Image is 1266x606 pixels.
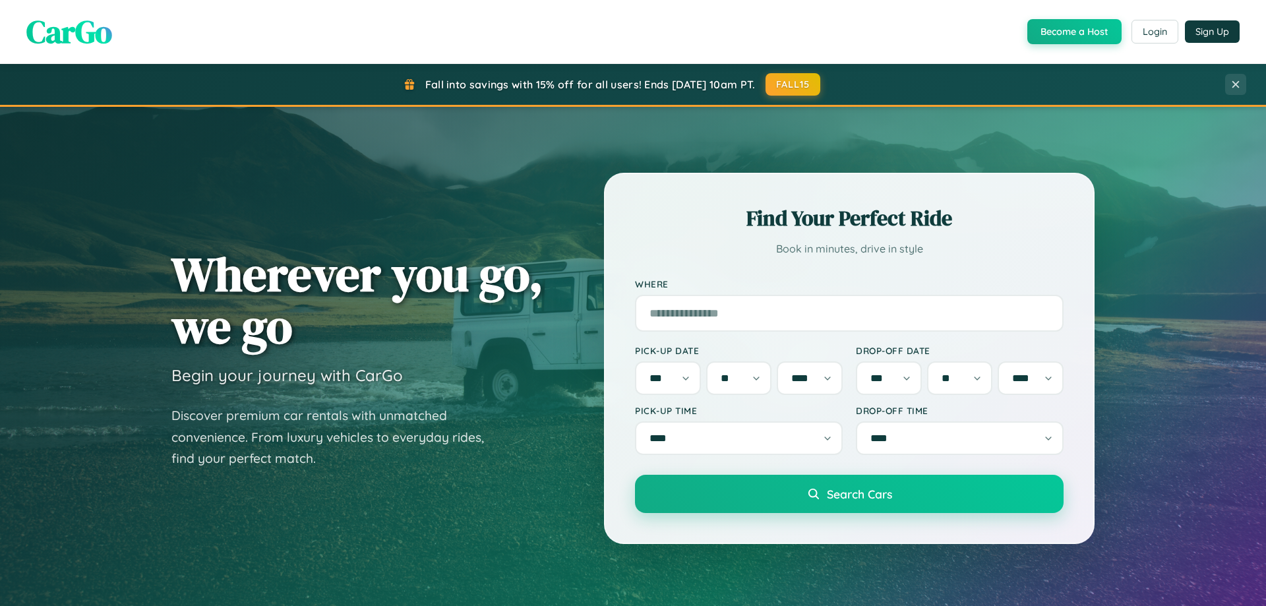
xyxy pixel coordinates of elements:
button: Become a Host [1027,19,1122,44]
button: Login [1131,20,1178,44]
p: Discover premium car rentals with unmatched convenience. From luxury vehicles to everyday rides, ... [171,405,501,470]
button: Search Cars [635,475,1064,513]
span: CarGo [26,10,112,53]
label: Pick-up Time [635,405,843,416]
label: Drop-off Time [856,405,1064,416]
label: Pick-up Date [635,345,843,356]
button: FALL15 [766,73,821,96]
p: Book in minutes, drive in style [635,239,1064,258]
label: Where [635,278,1064,289]
h3: Begin your journey with CarGo [171,365,403,385]
span: Search Cars [827,487,892,501]
span: Fall into savings with 15% off for all users! Ends [DATE] 10am PT. [425,78,756,91]
button: Sign Up [1185,20,1240,43]
label: Drop-off Date [856,345,1064,356]
h2: Find Your Perfect Ride [635,204,1064,233]
h1: Wherever you go, we go [171,248,543,352]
